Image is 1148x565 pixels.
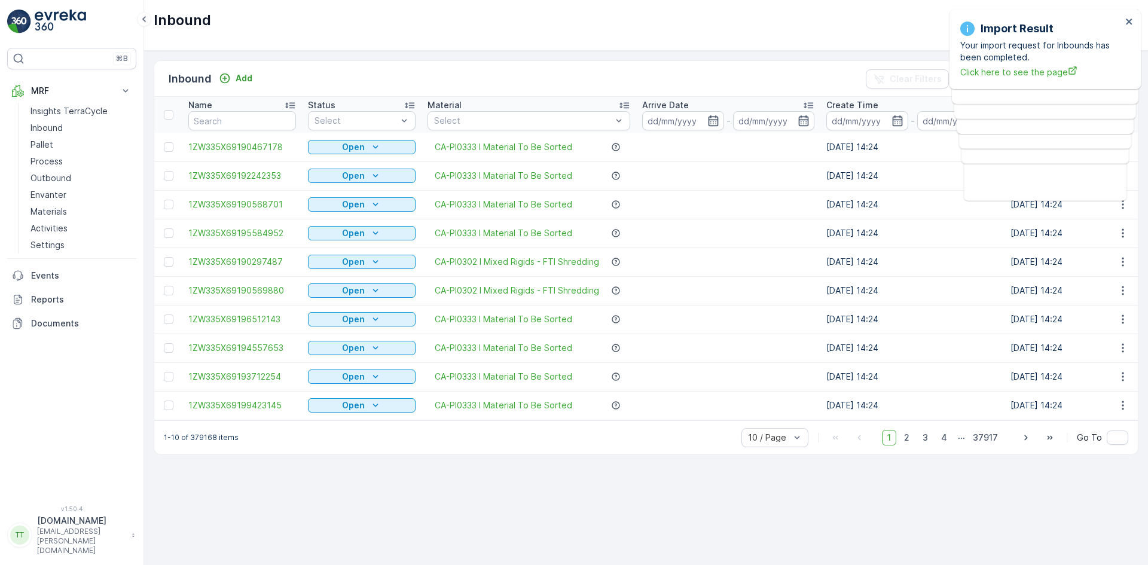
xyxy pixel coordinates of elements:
span: 3 [917,430,933,445]
a: 1ZW335X69190568701 [188,198,296,210]
span: v 1.50.4 [7,505,136,512]
button: Open [308,398,416,413]
p: Documents [31,317,132,329]
span: 1 [882,430,896,445]
a: CA-PI0333 I Material To Be Sorted [435,170,572,182]
button: close [1125,17,1134,28]
td: [DATE] 14:24 [820,276,1004,305]
p: Inbound [154,11,211,30]
button: Add [214,71,257,85]
span: CA-PI0333 I Material To Be Sorted [435,198,572,210]
td: [DATE] 14:24 [820,219,1004,248]
p: Envanter [30,189,66,201]
p: Open [342,342,365,354]
div: Toggle Row Selected [164,372,173,381]
p: Insights TerraCycle [30,105,108,117]
a: 1ZW335X69194557653 [188,342,296,354]
p: MRF [31,85,112,97]
td: [DATE] 14:24 [820,391,1004,420]
p: Open [342,256,365,268]
a: CA-PI0333 I Material To Be Sorted [435,342,572,354]
p: Open [342,198,365,210]
span: 1ZW335X69195584952 [188,227,296,239]
p: Status [308,99,335,111]
p: Settings [30,239,65,251]
button: Open [308,226,416,240]
a: Activities [26,220,136,237]
p: Import Result [981,20,1054,37]
button: TT[DOMAIN_NAME][EMAIL_ADDRESS][PERSON_NAME][DOMAIN_NAME] [7,515,136,555]
div: Toggle Row Selected [164,228,173,238]
p: 1-10 of 379168 items [164,433,239,442]
a: CA-PI0333 I Material To Be Sorted [435,313,572,325]
p: [EMAIL_ADDRESS][PERSON_NAME][DOMAIN_NAME] [37,527,126,555]
a: 1ZW335X69199423145 [188,399,296,411]
p: ... [958,430,965,445]
p: Select [434,115,612,127]
a: 1ZW335X69196512143 [188,313,296,325]
button: Open [308,169,416,183]
p: Activities [30,222,68,234]
p: Process [30,155,63,167]
a: CA-PI0333 I Material To Be Sorted [435,141,572,153]
a: Outbound [26,170,136,187]
p: Open [342,170,365,182]
div: Toggle Row Selected [164,286,173,295]
a: Click here to see the page [960,66,1122,78]
button: Open [308,140,416,154]
span: Go To [1077,432,1102,444]
img: logo_light-DOdMpM7g.png [35,10,86,33]
div: Toggle Row Selected [164,171,173,181]
p: - [726,114,731,128]
td: [DATE] 14:24 [820,190,1004,219]
a: Inbound [26,120,136,136]
p: Select [315,115,397,127]
p: - [911,114,915,128]
td: [DATE] 14:24 [820,362,1004,391]
a: Envanter [26,187,136,203]
p: Material [428,99,462,111]
a: 1ZW335X69193712254 [188,371,296,383]
a: Materials [26,203,136,220]
p: Open [342,313,365,325]
a: 1ZW335X69190569880 [188,285,296,297]
button: Open [308,341,416,355]
a: CA-PI0333 I Material To Be Sorted [435,371,572,383]
button: Open [308,369,416,384]
a: 1ZW335X69192242353 [188,170,296,182]
span: 4 [936,430,952,445]
p: Reports [31,294,132,306]
span: CA-PI0333 I Material To Be Sorted [435,399,572,411]
span: 2 [899,430,915,445]
p: Events [31,270,132,282]
td: [DATE] 14:24 [820,248,1004,276]
button: MRF [7,79,136,103]
p: Open [342,227,365,239]
input: Search [188,111,296,130]
p: Open [342,399,365,411]
div: TT [10,526,29,545]
a: 1ZW335X69190297487 [188,256,296,268]
a: 1ZW335X69190467178 [188,141,296,153]
p: Inbound [30,122,63,134]
td: [DATE] 14:24 [820,161,1004,190]
div: Toggle Row Selected [164,401,173,410]
div: Toggle Row Selected [164,257,173,267]
a: Reports [7,288,136,311]
td: [DATE] 14:24 [820,305,1004,334]
p: Name [188,99,212,111]
img: logo [7,10,31,33]
a: CA-PI0302 I Mixed Rigids - FTI Shredding [435,256,599,268]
